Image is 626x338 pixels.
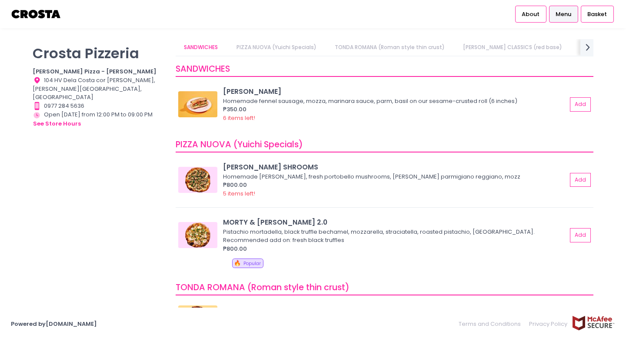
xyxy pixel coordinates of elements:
[522,10,539,19] span: About
[455,39,571,56] a: [PERSON_NAME] CLASSICS (red base)
[459,315,525,332] a: Terms and Conditions
[178,222,217,248] img: MORTY & ELLA 2.0
[556,10,571,19] span: Menu
[223,97,564,106] div: Homemade fennel sausage, mozza, marinara sauce, parm, basil on our sesame-crusted roll (6 inches)
[33,45,165,62] p: Crosta Pizzeria
[33,119,81,129] button: see store hours
[223,105,567,114] div: ₱350.00
[178,91,217,117] img: HOAGIE ROLL
[223,114,255,122] span: 6 items left!
[223,245,567,253] div: ₱800.00
[11,7,62,22] img: logo
[525,315,572,332] a: Privacy Policy
[326,39,453,56] a: TONDA ROMANA (Roman style thin crust)
[570,228,591,242] button: Add
[243,260,261,267] span: Popular
[223,181,567,189] div: ₱800.00
[223,305,567,315] div: DRUNKEN BISMARCK
[33,110,165,129] div: Open [DATE] from 12:00 PM to 09:00 PM
[223,162,567,172] div: [PERSON_NAME] SHROOMS
[223,189,255,198] span: 5 items left!
[587,10,607,19] span: Basket
[176,139,303,150] span: PIZZA NUOVA (Yuichi Specials)
[11,320,97,328] a: Powered by[DOMAIN_NAME]
[234,259,241,267] span: 🔥
[549,6,578,22] a: Menu
[515,6,546,22] a: About
[176,39,226,56] a: SANDWICHES
[570,173,591,187] button: Add
[223,228,564,245] div: Pistachio mortadella, black truffle bechamel, mozzarella, straciatella, roasted pistachio, [GEOGR...
[33,67,156,76] b: [PERSON_NAME] Pizza - [PERSON_NAME]
[178,167,217,193] img: SALCICCIA SHROOMS
[33,76,165,102] div: 104 HV Dela Costa cor [PERSON_NAME], [PERSON_NAME][GEOGRAPHIC_DATA], [GEOGRAPHIC_DATA]
[570,97,591,112] button: Add
[223,86,567,96] div: [PERSON_NAME]
[228,39,325,56] a: PIZZA NUOVA (Yuichi Specials)
[178,305,217,331] img: DRUNKEN BISMARCK
[223,172,564,181] div: Homemade [PERSON_NAME], fresh portobello mushrooms, [PERSON_NAME] parmigiano reggiano, mozz
[572,315,615,331] img: mcafee-secure
[223,217,567,227] div: MORTY & [PERSON_NAME] 2.0
[33,102,165,110] div: 0977 284 5636
[176,63,230,75] span: SANDWICHES
[176,282,350,293] span: TONDA ROMANA (Roman style thin crust)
